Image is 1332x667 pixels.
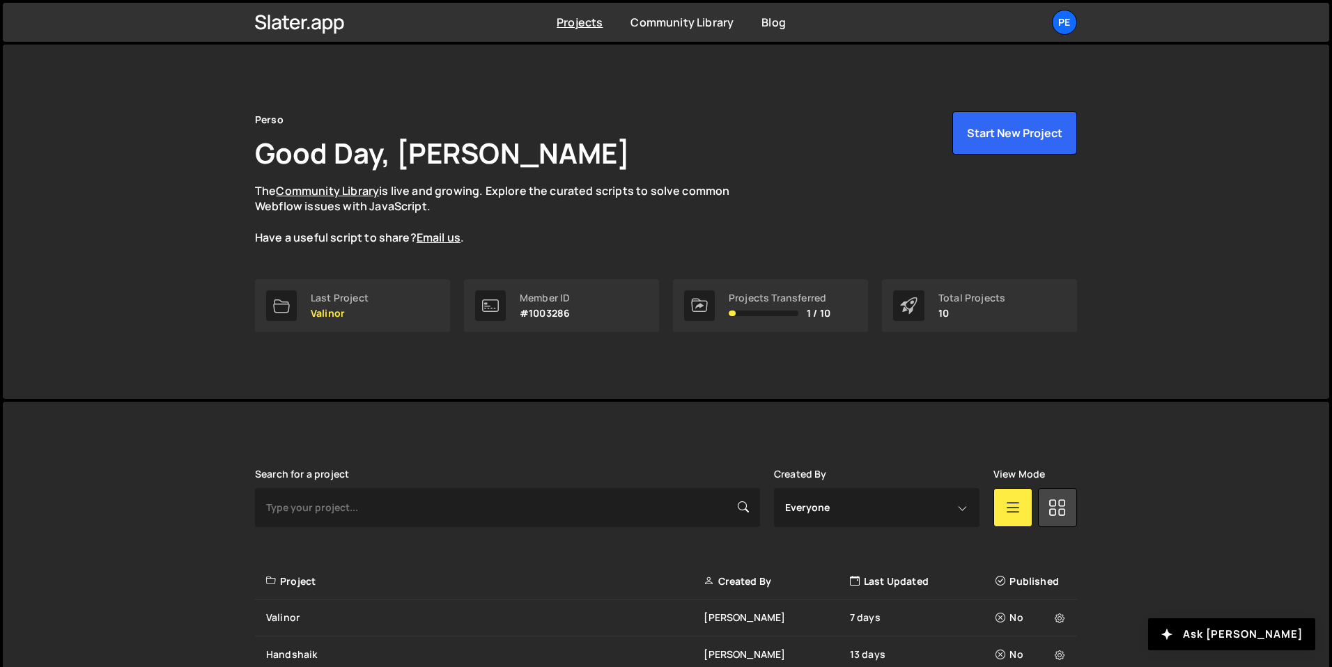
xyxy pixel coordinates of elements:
[255,111,284,128] div: Perso
[993,469,1045,480] label: View Mode
[255,488,760,527] input: Type your project...
[807,308,830,319] span: 1 / 10
[938,308,1005,319] p: 10
[520,292,570,304] div: Member ID
[520,308,570,319] p: #1003286
[276,183,379,198] a: Community Library
[255,469,349,480] label: Search for a project
[557,15,603,30] a: Projects
[266,611,704,625] div: Valinor
[996,611,1069,625] div: No
[850,648,996,661] div: 13 days
[255,599,1077,636] a: Valinor [PERSON_NAME] 7 days No
[704,648,849,661] div: [PERSON_NAME]
[1148,618,1315,650] button: Ask [PERSON_NAME]
[952,111,1077,155] button: Start New Project
[255,279,450,332] a: Last Project Valinor
[704,574,849,588] div: Created By
[255,183,757,246] p: The is live and growing. Explore the curated scripts to solve common Webflow issues with JavaScri...
[630,15,734,30] a: Community Library
[311,308,369,319] p: Valinor
[850,574,996,588] div: Last Updated
[996,648,1069,661] div: No
[255,134,630,172] h1: Good Day, [PERSON_NAME]
[774,469,827,480] label: Created By
[311,292,369,304] div: Last Project
[417,230,460,245] a: Email us
[761,15,786,30] a: Blog
[266,574,704,588] div: Project
[850,611,996,625] div: 7 days
[1052,10,1077,35] a: Pe
[938,292,1005,304] div: Total Projects
[704,611,849,625] div: [PERSON_NAME]
[266,648,704,661] div: Handshaik
[729,292,830,304] div: Projects Transferred
[996,574,1069,588] div: Published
